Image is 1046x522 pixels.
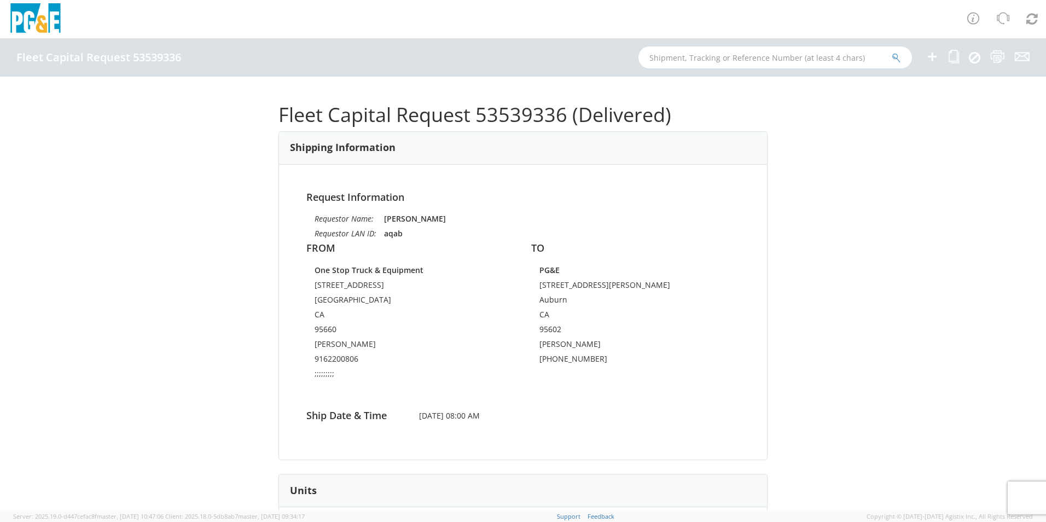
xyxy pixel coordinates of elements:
[315,339,507,353] td: [PERSON_NAME]
[539,353,731,368] td: [PHONE_NUMBER]
[315,213,374,224] i: Requestor Name:
[13,512,164,520] span: Server: 2025.19.0-d447cefac8f
[8,3,63,36] img: pge-logo-06675f144f4cfa6a6814.png
[315,294,507,309] td: [GEOGRAPHIC_DATA]
[315,353,507,368] td: 9162200806
[165,512,305,520] span: Client: 2025.18.0-5db8ab7
[315,324,507,339] td: 95660
[290,485,317,496] h3: Units
[531,243,740,254] h4: TO
[97,512,164,520] span: master, [DATE] 10:47:06
[315,368,507,383] td: ;;;;;;;;;
[298,410,411,421] h4: Ship Date & Time
[384,228,403,239] strong: aqab
[238,512,305,520] span: master, [DATE] 09:34:17
[539,294,731,309] td: Auburn
[867,512,1033,521] span: Copyright © [DATE]-[DATE] Agistix Inc., All Rights Reserved
[315,309,507,324] td: CA
[539,339,731,353] td: [PERSON_NAME]
[539,309,731,324] td: CA
[411,410,636,421] span: [DATE] 08:00 AM
[315,228,376,239] i: Requestor LAN ID:
[315,265,423,275] strong: One Stop Truck & Equipment
[16,51,181,63] h4: Fleet Capital Request 53539336
[306,243,515,254] h4: FROM
[539,265,560,275] strong: PG&E
[290,142,396,153] h3: Shipping Information
[315,280,507,294] td: [STREET_ADDRESS]
[384,213,446,224] strong: [PERSON_NAME]
[588,512,614,520] a: Feedback
[539,280,731,294] td: [STREET_ADDRESS][PERSON_NAME]
[539,324,731,339] td: 95602
[638,47,912,68] input: Shipment, Tracking or Reference Number (at least 4 chars)
[557,512,580,520] a: Support
[306,192,740,203] h4: Request Information
[278,104,768,126] h1: Fleet Capital Request 53539336 (Delivered)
